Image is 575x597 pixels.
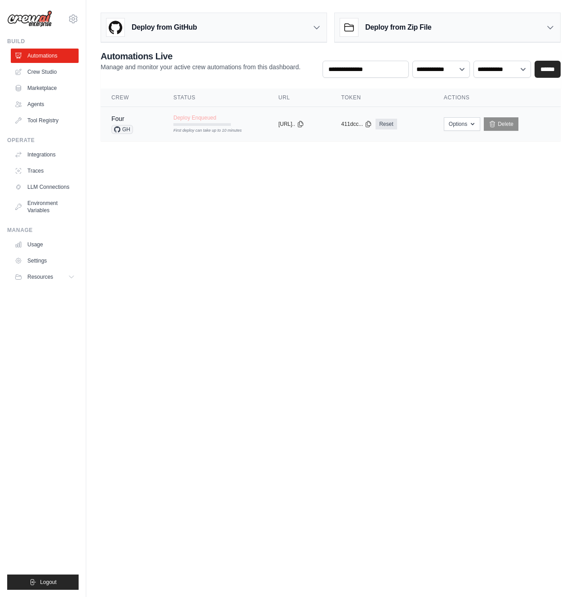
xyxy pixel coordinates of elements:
th: Token [330,89,433,107]
span: Deploy Enqueued [173,114,216,121]
a: Four [111,115,124,122]
a: Settings [11,254,79,268]
a: Crew Studio [11,65,79,79]
span: Logout [40,579,57,586]
button: Options [444,117,480,131]
button: Logout [7,575,79,590]
a: Integrations [11,147,79,162]
a: Marketplace [11,81,79,95]
a: Usage [11,237,79,252]
span: GH [111,125,133,134]
h3: Deploy from GitHub [132,22,197,33]
a: Reset [376,119,397,129]
div: Operate [7,137,79,144]
a: Tool Registry [11,113,79,128]
th: Status [163,89,268,107]
div: Manage [7,227,79,234]
div: First deploy can take up to 10 minutes [173,128,231,134]
button: 411dcc... [341,120,372,128]
p: Manage and monitor your active crew automations from this dashboard. [101,62,301,71]
a: Delete [484,117,518,131]
h3: Deploy from Zip File [365,22,431,33]
button: Resources [11,270,79,284]
th: Actions [433,89,561,107]
img: Logo [7,10,52,27]
th: Crew [101,89,163,107]
div: Build [7,38,79,45]
span: Resources [27,273,53,281]
a: Automations [11,49,79,63]
a: Agents [11,97,79,111]
h2: Automations Live [101,50,301,62]
th: URL [268,89,331,107]
a: LLM Connections [11,180,79,194]
a: Environment Variables [11,196,79,218]
a: Traces [11,164,79,178]
img: GitHub Logo [106,18,124,36]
